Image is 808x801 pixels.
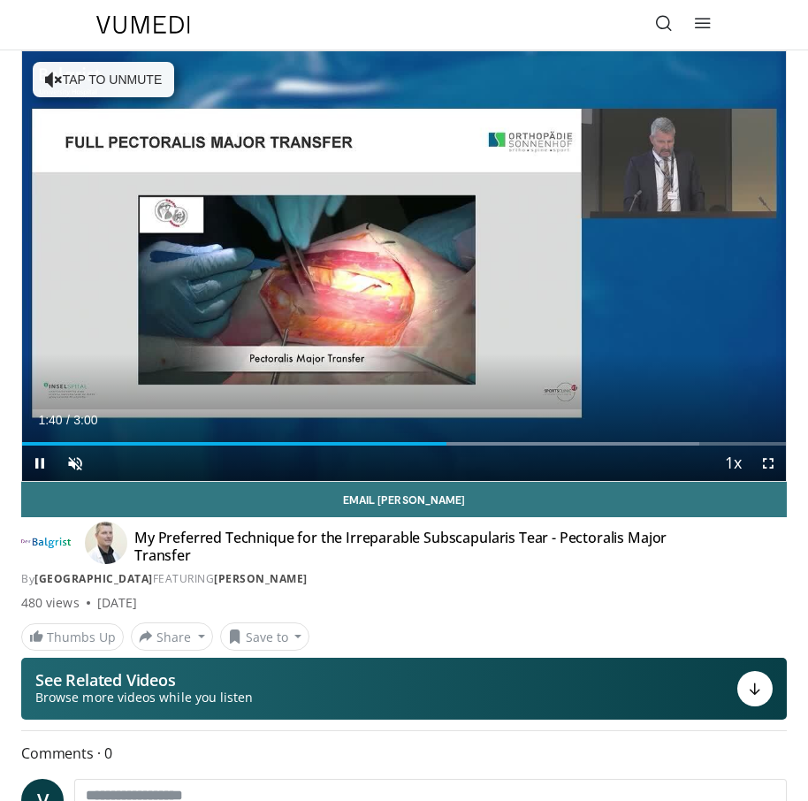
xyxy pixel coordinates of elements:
[73,413,97,427] span: 3:00
[21,594,80,612] span: 480 views
[214,571,308,586] a: [PERSON_NAME]
[21,658,787,720] button: See Related Videos Browse more videos while you listen
[57,446,93,481] button: Unmute
[97,594,137,612] div: [DATE]
[21,623,124,651] a: Thumbs Up
[21,742,787,765] span: Comments 0
[22,51,786,481] video-js: Video Player
[22,446,57,481] button: Pause
[38,413,62,427] span: 1:40
[21,482,787,517] a: Email [PERSON_NAME]
[85,522,127,564] img: Avatar
[22,442,786,446] div: Progress Bar
[21,529,71,557] img: Balgrist University Hospital
[35,689,253,706] span: Browse more videos while you listen
[220,622,310,651] button: Save to
[33,62,174,97] button: Tap to unmute
[34,571,153,586] a: [GEOGRAPHIC_DATA]
[715,446,751,481] button: Playback Rate
[35,671,253,689] p: See Related Videos
[21,571,787,587] div: By FEATURING
[751,446,786,481] button: Fullscreen
[96,16,190,34] img: VuMedi Logo
[134,529,679,564] h4: My Preferred Technique for the Irreparable Subscapularis Tear - Pectoralis Major Transfer
[131,622,213,651] button: Share
[66,413,70,427] span: /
